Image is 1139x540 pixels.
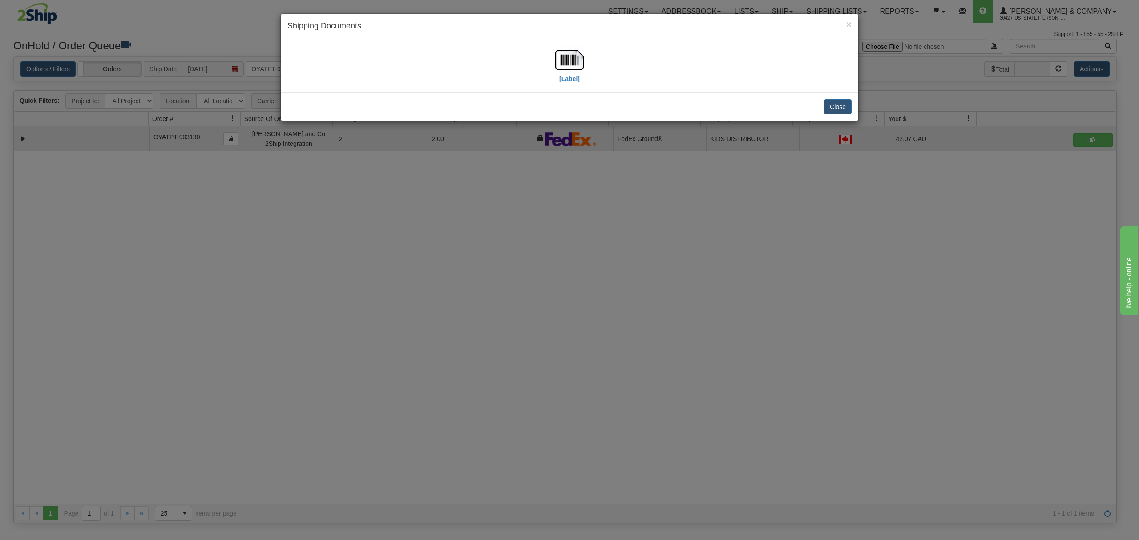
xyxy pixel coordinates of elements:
[555,46,584,74] img: barcode.jpg
[824,99,852,114] button: Close
[287,20,852,32] h4: Shipping Documents
[559,74,580,83] label: [Label]
[846,20,852,29] button: Close
[7,5,82,16] div: live help - online
[1119,225,1138,315] iframe: chat widget
[555,56,584,82] a: [Label]
[846,19,852,29] span: ×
